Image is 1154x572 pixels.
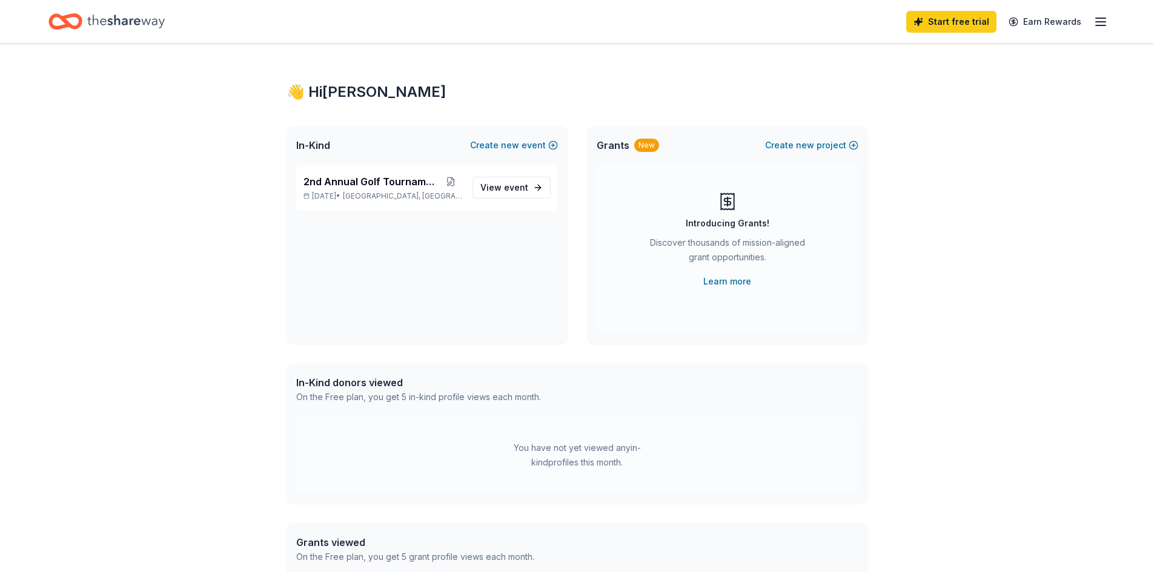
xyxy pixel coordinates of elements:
span: event [504,182,528,192]
span: new [796,138,814,153]
div: You have not yet viewed any in-kind profiles this month. [502,441,653,470]
span: Grants [597,138,629,153]
div: On the Free plan, you get 5 grant profile views each month. [296,550,534,564]
button: Createnewproject [765,138,858,153]
span: View [480,180,528,195]
a: View event [473,177,551,199]
p: [DATE] • [303,191,463,201]
button: Createnewevent [470,138,558,153]
a: Earn Rewards [1001,11,1089,33]
span: [GEOGRAPHIC_DATA], [GEOGRAPHIC_DATA] [343,191,462,201]
div: New [634,139,659,152]
div: 👋 Hi [PERSON_NAME] [287,82,868,102]
div: Grants viewed [296,535,534,550]
div: In-Kind donors viewed [296,375,541,390]
div: Introducing Grants! [686,216,769,231]
a: Start free trial [906,11,996,33]
div: On the Free plan, you get 5 in-kind profile views each month. [296,390,541,404]
span: new [501,138,519,153]
a: Home [48,7,165,36]
span: 2nd Annual Golf Tournament [303,174,439,189]
div: Discover thousands of mission-aligned grant opportunities. [645,235,810,269]
span: In-Kind [296,138,330,153]
a: Learn more [703,274,751,289]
